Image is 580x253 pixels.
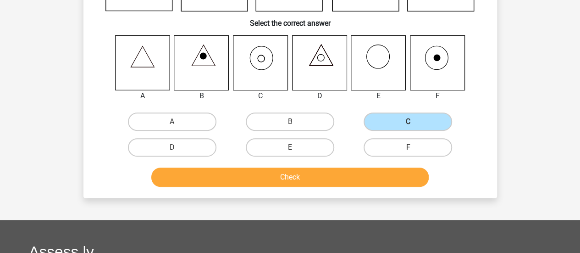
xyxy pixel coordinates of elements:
h6: Select the correct answer [98,11,482,28]
label: B [246,112,334,131]
div: D [285,90,354,101]
div: F [403,90,472,101]
label: C [364,112,452,131]
button: Check [151,168,429,187]
div: E [344,90,413,101]
div: A [108,90,177,101]
label: D [128,138,216,157]
div: B [167,90,236,101]
label: A [128,112,216,131]
div: C [226,90,295,101]
label: E [246,138,334,157]
label: F [364,138,452,157]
